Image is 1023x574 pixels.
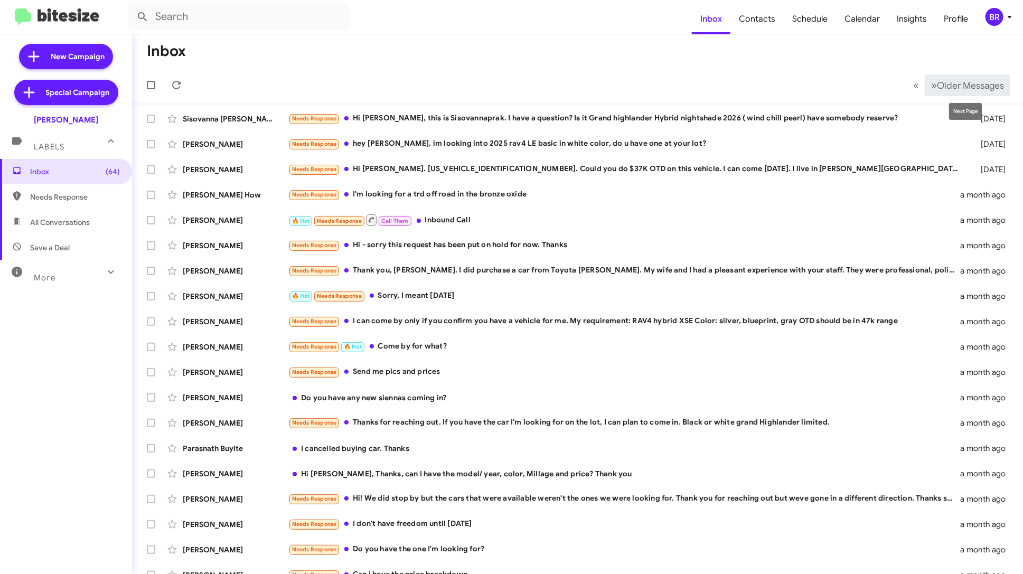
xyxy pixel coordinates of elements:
[183,392,288,403] div: [PERSON_NAME]
[961,443,1015,454] div: a month ago
[317,293,362,299] span: Needs Response
[961,266,1015,276] div: a month ago
[292,242,337,249] span: Needs Response
[106,166,120,177] span: (64)
[913,79,919,92] span: «
[288,468,961,479] div: Hi [PERSON_NAME], Thanks, can I have the model/ year, color, Millage and price? Thank you
[288,315,961,327] div: I can come by only if you confirm you have a vehicle for me. My requirement: RAV4 hybrid XSE Colo...
[292,115,337,122] span: Needs Response
[183,190,288,200] div: [PERSON_NAME] How
[961,342,1015,352] div: a month ago
[292,318,337,325] span: Needs Response
[292,521,337,528] span: Needs Response
[961,367,1015,378] div: a month ago
[964,139,1015,149] div: [DATE]
[183,367,288,378] div: [PERSON_NAME]
[292,293,310,299] span: 🔥 Hot
[34,115,98,125] div: [PERSON_NAME]
[14,80,118,105] a: Special Campaign
[183,316,288,327] div: [PERSON_NAME]
[183,215,288,225] div: [PERSON_NAME]
[292,267,337,274] span: Needs Response
[317,218,362,224] span: Needs Response
[949,103,982,120] div: Next Page
[961,519,1015,530] div: a month ago
[30,242,70,253] span: Save a Deal
[964,164,1015,175] div: [DATE]
[288,392,961,403] div: Do you have any new siennas coming in?
[381,218,409,224] span: Call Them
[183,164,288,175] div: [PERSON_NAME]
[288,163,964,175] div: Hi [PERSON_NAME]. [US_VEHICLE_IDENTIFICATION_NUMBER]. Could you do $37K OTD on this vehicle. I ca...
[183,342,288,352] div: [PERSON_NAME]
[183,544,288,555] div: [PERSON_NAME]
[292,191,337,198] span: Needs Response
[288,417,961,429] div: Thanks for reaching out. If you have the car I'm looking for on the lot, I can plan to come in. B...
[147,43,186,60] h1: Inbox
[128,4,350,30] input: Search
[183,266,288,276] div: [PERSON_NAME]
[183,240,288,251] div: [PERSON_NAME]
[986,8,1003,26] div: BR
[961,240,1015,251] div: a month ago
[961,544,1015,555] div: a month ago
[183,494,288,504] div: [PERSON_NAME]
[183,443,288,454] div: Parasnath Buyite
[183,418,288,428] div: [PERSON_NAME]
[34,142,64,152] span: Labels
[19,44,113,69] a: New Campaign
[34,273,55,283] span: More
[784,4,836,34] a: Schedule
[183,139,288,149] div: [PERSON_NAME]
[961,494,1015,504] div: a month ago
[977,8,1011,26] button: BR
[961,215,1015,225] div: a month ago
[961,316,1015,327] div: a month ago
[288,290,961,302] div: Sorry, I meant [DATE]
[46,87,110,98] span: Special Campaign
[51,51,105,62] span: New Campaign
[288,443,961,454] div: I cancelled buying car. Thanks
[925,74,1010,96] button: Next
[288,518,961,530] div: I don't have freedom until [DATE]
[30,192,120,202] span: Needs Response
[937,80,1004,91] span: Older Messages
[292,546,337,553] span: Needs Response
[30,166,120,177] span: Inbox
[907,74,1010,96] nav: Page navigation example
[288,543,961,556] div: Do you have the one I'm looking for?
[730,4,784,34] a: Contacts
[288,366,961,378] div: Send me pics and prices
[30,217,90,228] span: All Conversations
[888,4,935,34] a: Insights
[292,495,337,502] span: Needs Response
[836,4,888,34] a: Calendar
[961,291,1015,302] div: a month ago
[288,239,961,251] div: Hi - sorry this request has been put on hold for now. Thanks
[292,419,337,426] span: Needs Response
[288,265,961,277] div: Thank you, [PERSON_NAME]. I did purchase a car from Toyota [PERSON_NAME]. My wife and I had a ple...
[961,468,1015,479] div: a month ago
[288,341,961,353] div: Come by for what?
[344,343,362,350] span: 🔥 Hot
[935,4,977,34] a: Profile
[288,493,961,505] div: Hi! We did stop by but the cars that were available weren't the ones we were looking for. Thank y...
[183,519,288,530] div: [PERSON_NAME]
[183,291,288,302] div: [PERSON_NAME]
[292,140,337,147] span: Needs Response
[961,392,1015,403] div: a month ago
[183,114,288,124] div: Sisovanna [PERSON_NAME]
[931,79,937,92] span: »
[692,4,730,34] a: Inbox
[292,166,337,173] span: Needs Response
[288,112,964,125] div: Hi [PERSON_NAME], this is Sisovannaprak. I have a question? Is it Grand highlander Hybrid nightsh...
[292,343,337,350] span: Needs Response
[292,218,310,224] span: 🔥 Hot
[288,213,961,227] div: Inbound Call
